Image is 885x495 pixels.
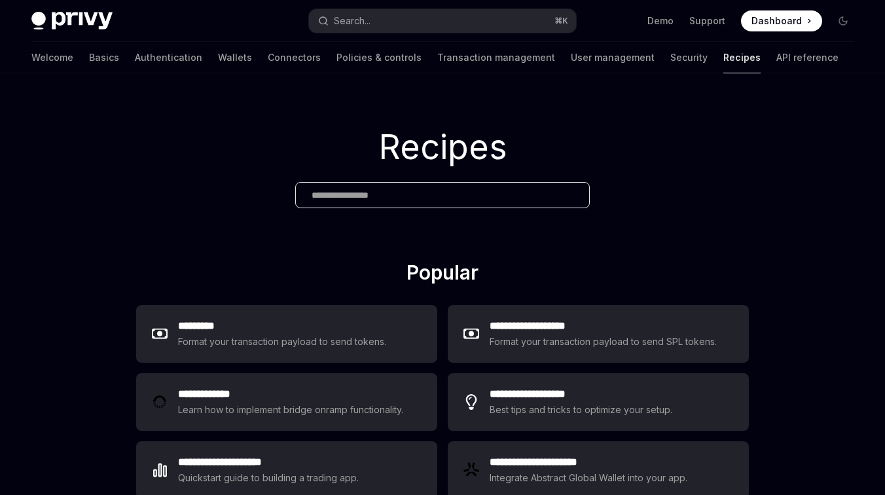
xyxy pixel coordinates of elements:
a: Demo [647,14,674,27]
div: Integrate Abstract Global Wallet into your app. [490,470,689,486]
h2: Popular [136,261,749,289]
a: Security [670,42,708,73]
a: Dashboard [741,10,822,31]
div: Quickstart guide to building a trading app. [178,470,359,486]
div: Learn how to implement bridge onramp functionality. [178,402,407,418]
div: Best tips and tricks to optimize your setup. [490,402,674,418]
button: Toggle dark mode [833,10,854,31]
span: ⌘ K [554,16,568,26]
a: Welcome [31,42,73,73]
div: Format your transaction payload to send tokens. [178,334,387,350]
div: Format your transaction payload to send SPL tokens. [490,334,718,350]
a: Transaction management [437,42,555,73]
button: Search...⌘K [309,9,576,33]
a: **** ****Format your transaction payload to send tokens. [136,305,437,363]
a: Connectors [268,42,321,73]
a: Recipes [723,42,761,73]
a: Basics [89,42,119,73]
span: Dashboard [751,14,802,27]
a: Authentication [135,42,202,73]
div: Search... [334,13,370,29]
img: dark logo [31,12,113,30]
a: API reference [776,42,839,73]
a: Wallets [218,42,252,73]
a: Policies & controls [336,42,422,73]
a: User management [571,42,655,73]
a: Support [689,14,725,27]
a: **** **** ***Learn how to implement bridge onramp functionality. [136,373,437,431]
